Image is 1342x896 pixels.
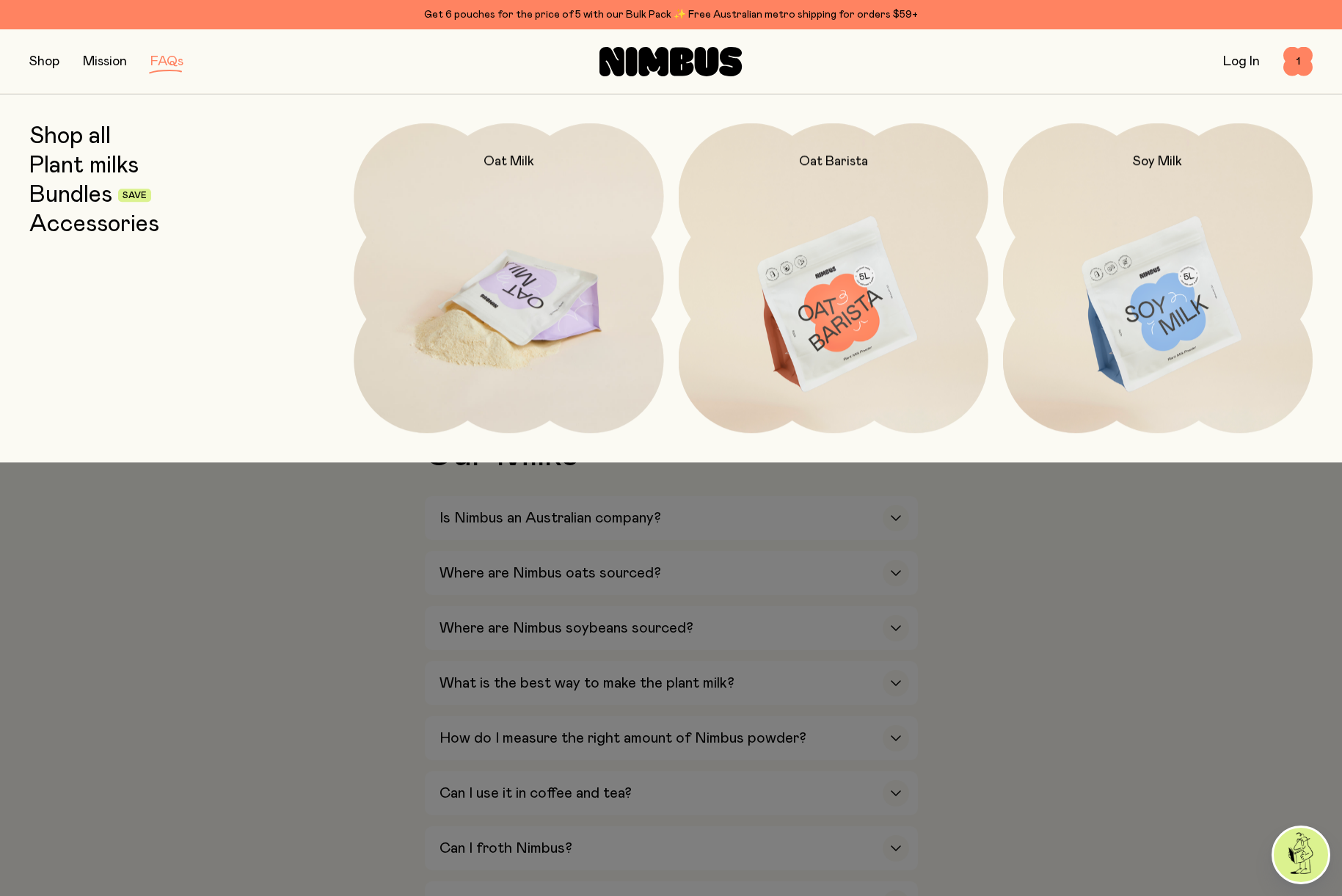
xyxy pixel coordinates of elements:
img: agent [1274,828,1328,882]
h2: Oat Barista [799,153,868,170]
a: Oat Milk [354,123,663,433]
a: Accessories [29,211,159,238]
a: Shop all [29,123,111,150]
a: Bundles [29,182,112,208]
a: Soy Milk [1003,123,1313,433]
h2: Oat Milk [484,153,534,170]
button: 1 [1283,47,1313,76]
a: FAQs [150,55,183,68]
a: Oat Barista [679,123,988,433]
a: Plant milks [29,153,139,179]
h2: Soy Milk [1133,153,1182,170]
a: Log In [1223,55,1260,68]
span: Save [123,192,147,200]
div: Get 6 pouches for the price of 5 with our Bulk Pack ✨ Free Australian metro shipping for orders $59+ [29,6,1313,23]
a: Mission [83,55,127,68]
